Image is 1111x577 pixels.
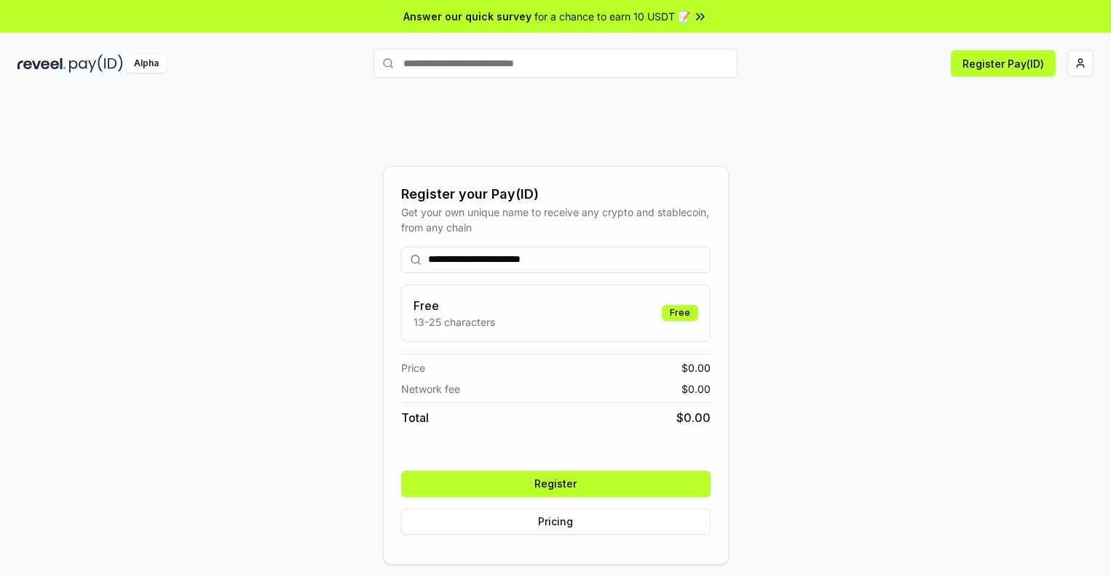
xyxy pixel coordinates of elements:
[676,409,711,426] span: $ 0.00
[401,409,429,426] span: Total
[126,55,167,73] div: Alpha
[403,9,531,24] span: Answer our quick survey
[414,314,495,330] p: 13-25 characters
[401,509,711,535] button: Pricing
[401,184,711,204] div: Register your Pay(ID)
[681,381,711,397] span: $ 0.00
[951,50,1056,76] button: Register Pay(ID)
[69,55,123,73] img: pay_id
[401,381,460,397] span: Network fee
[17,55,66,73] img: reveel_dark
[401,204,711,235] div: Get your own unique name to receive any crypto and stablecoin, from any chain
[534,9,690,24] span: for a chance to earn 10 USDT 📝
[401,360,425,375] span: Price
[401,471,711,497] button: Register
[681,360,711,375] span: $ 0.00
[662,305,698,321] div: Free
[414,297,495,314] h3: Free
